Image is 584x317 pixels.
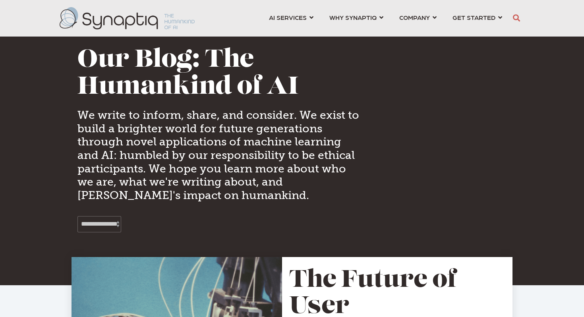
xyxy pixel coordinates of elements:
span: WHY SYNAPTIQ [329,14,377,21]
a: WHY SYNAPTIQ [329,10,383,25]
a: COMPANY [399,10,437,25]
span: AI SERVICES [269,14,307,21]
a: GET STARTED [453,10,502,25]
a: AI SERVICES [269,10,313,25]
img: synaptiq logo-2 [60,7,195,29]
nav: menu [261,4,510,33]
h4: We write to inform, share, and consider. We exist to build a brighter world for future generation... [77,108,360,202]
h1: Our Blog: The Humankind of AI [77,47,360,101]
span: GET STARTED [453,14,495,21]
span: COMPANY [399,14,430,21]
